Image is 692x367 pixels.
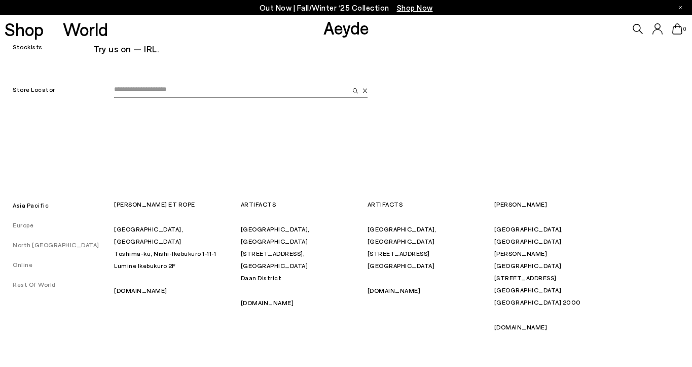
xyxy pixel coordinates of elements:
p: [PERSON_NAME] ET ROPE [114,198,231,210]
a: [DOMAIN_NAME] [114,287,167,294]
span: 0 [682,26,687,32]
div: Try us on — IRL. [93,40,557,58]
a: Shop [5,20,44,38]
span: Navigate to /collections/new-in [397,3,433,12]
p: [GEOGRAPHIC_DATA], [GEOGRAPHIC_DATA] [STREET_ADDRESS], [GEOGRAPHIC_DATA] Daan District [241,223,358,284]
p: [GEOGRAPHIC_DATA], [GEOGRAPHIC_DATA] [STREET_ADDRESS] [GEOGRAPHIC_DATA] [368,223,485,272]
p: [PERSON_NAME] [494,198,611,210]
a: World [63,20,108,38]
img: search.svg [353,88,358,93]
p: ARTIFACTS [368,198,485,210]
a: [DOMAIN_NAME] [241,299,294,306]
a: [DOMAIN_NAME] [368,287,421,294]
p: [GEOGRAPHIC_DATA], [GEOGRAPHIC_DATA] [PERSON_NAME][GEOGRAPHIC_DATA] [STREET_ADDRESS] [GEOGRAPHIC_... [494,223,611,308]
img: close.svg [362,88,368,93]
a: [DOMAIN_NAME] [494,323,548,330]
p: [GEOGRAPHIC_DATA], [GEOGRAPHIC_DATA] Toshima-ku, Nishi-Ikebukuro 1-11-1 Lumine Ikebukuro 2F [114,223,231,272]
p: Out Now | Fall/Winter ‘25 Collection [260,2,433,14]
p: ARTIFACTS [241,198,358,210]
a: Aeyde [323,17,369,38]
a: 0 [672,23,682,35]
